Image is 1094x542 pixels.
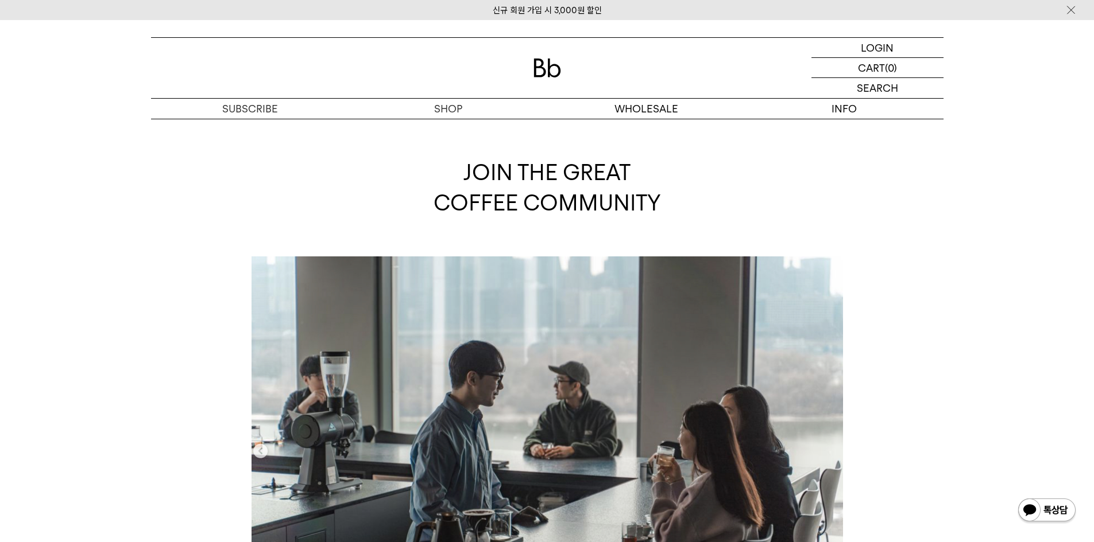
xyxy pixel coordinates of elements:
p: WHOLESALE [547,99,745,119]
p: LOGIN [861,38,894,57]
img: 로고 [534,59,561,77]
p: (0) [885,58,897,77]
img: 카카오톡 채널 1:1 채팅 버튼 [1017,497,1077,525]
a: 신규 회원 가입 시 3,000원 할인 [493,5,602,15]
p: CART [858,58,885,77]
p: SEARCH [857,78,898,98]
a: SUBSCRIBE [151,99,349,119]
a: LOGIN [811,38,944,58]
p: INFO [745,99,944,119]
a: SHOP [349,99,547,119]
span: JOIN THE GREAT COFFEE COMMUNITY [434,159,661,216]
a: CART (0) [811,58,944,78]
